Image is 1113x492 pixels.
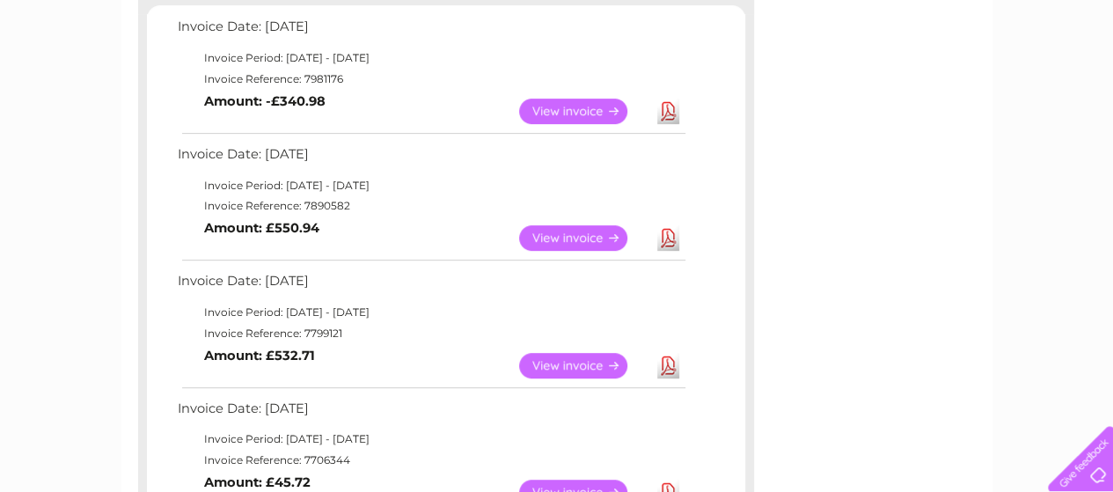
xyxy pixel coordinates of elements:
b: Amount: £45.72 [204,474,311,490]
td: Invoice Date: [DATE] [173,143,688,175]
td: Invoice Period: [DATE] - [DATE] [173,175,688,196]
td: Invoice Period: [DATE] - [DATE] [173,48,688,69]
td: Invoice Date: [DATE] [173,15,688,48]
a: 0333 014 3131 [781,9,903,31]
img: logo.png [39,46,128,99]
a: Blog [960,75,985,88]
td: Invoice Reference: 7706344 [173,450,688,471]
td: Invoice Date: [DATE] [173,269,688,302]
a: View [519,99,648,124]
td: Invoice Date: [DATE] [173,397,688,430]
b: Amount: £550.94 [204,220,319,236]
b: Amount: -£340.98 [204,93,326,109]
a: Contact [996,75,1039,88]
td: Invoice Reference: 7981176 [173,69,688,90]
a: Download [657,353,679,378]
td: Invoice Period: [DATE] - [DATE] [173,302,688,323]
a: Download [657,99,679,124]
td: Invoice Reference: 7799121 [173,323,688,344]
a: View [519,353,648,378]
b: Amount: £532.71 [204,348,315,363]
a: Energy [847,75,886,88]
td: Invoice Period: [DATE] - [DATE] [173,429,688,450]
a: View [519,225,648,251]
a: Download [657,225,679,251]
a: Water [803,75,837,88]
div: Clear Business is a trading name of Verastar Limited (registered in [GEOGRAPHIC_DATA] No. 3667643... [142,10,973,85]
a: Telecoms [897,75,949,88]
a: Log out [1055,75,1096,88]
td: Invoice Reference: 7890582 [173,195,688,217]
